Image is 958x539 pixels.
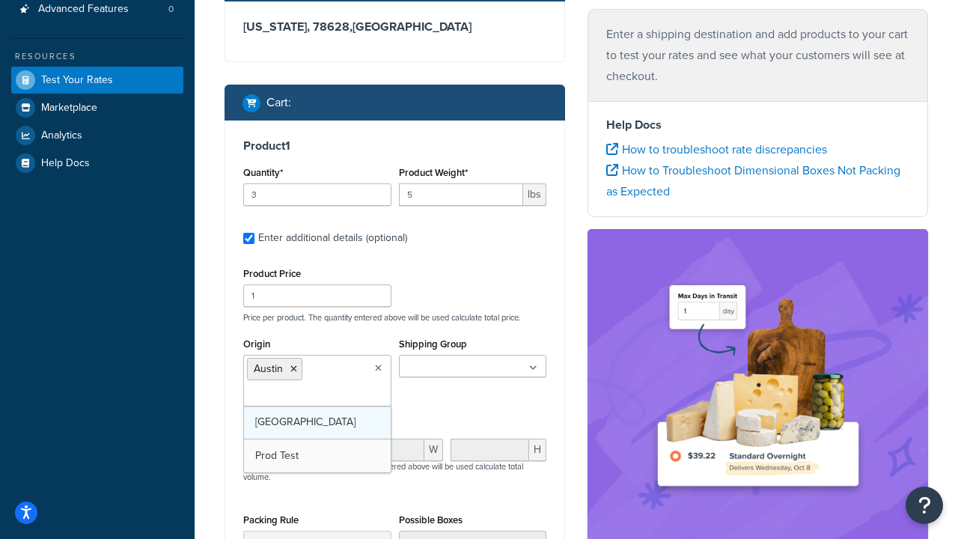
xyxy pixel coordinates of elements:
a: [GEOGRAPHIC_DATA] [244,406,391,439]
span: lbs [523,183,546,206]
span: [GEOGRAPHIC_DATA] [255,414,356,430]
input: 0 [243,183,391,206]
a: How to troubleshoot rate discrepancies [606,141,827,158]
h3: Product 1 [243,138,546,153]
span: W [424,439,443,461]
input: Enter additional details (optional) [243,233,254,244]
span: Test Your Rates [41,74,113,87]
p: Price per product. The quantity entered above will be used calculate total price. [239,312,550,323]
span: Marketplace [41,102,97,115]
label: Shipping Group [399,338,467,350]
a: Test Your Rates [11,67,183,94]
span: Help Docs [41,157,90,170]
img: feature-image-ddt-36eae7f7280da8017bfb280eaccd9c446f90b1fe08728e4019434db127062ab4.png [646,252,870,522]
h4: Help Docs [606,116,909,134]
label: Packing Rule [243,514,299,526]
span: Prod Test [255,448,299,463]
div: Resources [11,50,183,63]
span: Analytics [41,130,82,142]
span: H [529,439,546,461]
label: Quantity* [243,167,283,178]
span: 0 [168,3,174,16]
button: Open Resource Center [906,487,943,524]
a: Help Docs [11,150,183,177]
a: Marketplace [11,94,183,121]
label: Product Weight* [399,167,468,178]
input: 0.00 [399,183,524,206]
label: Product Price [243,268,301,279]
span: Austin [254,361,283,377]
h2: Cart : [266,96,291,109]
label: Possible Boxes [399,514,463,526]
a: Prod Test [244,439,391,472]
p: Dimensions per product. The quantity entered above will be used calculate total volume. [239,461,550,482]
span: Advanced Features [38,3,129,16]
p: Enter a shipping destination and add products to your cart to test your rates and see what your c... [606,24,909,87]
a: Analytics [11,122,183,149]
label: Origin [243,338,270,350]
h3: [US_STATE], 78628 , [GEOGRAPHIC_DATA] [243,19,546,34]
div: Enter additional details (optional) [258,228,407,249]
a: How to Troubleshoot Dimensional Boxes Not Packing as Expected [606,162,900,200]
